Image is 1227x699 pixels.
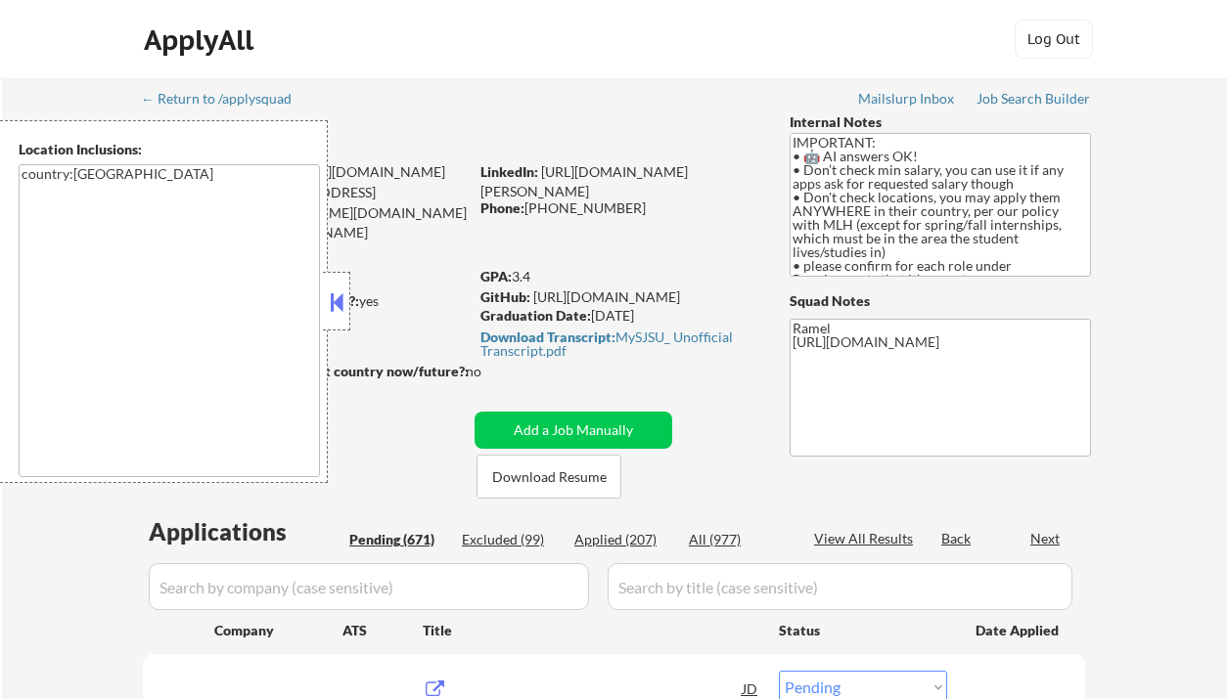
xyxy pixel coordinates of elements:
[475,412,672,449] button: Add a Job Manually
[480,306,757,326] div: [DATE]
[779,612,947,647] div: Status
[480,163,538,180] strong: LinkedIn:
[144,23,259,57] div: ApplyAll
[480,163,688,199] a: [URL][DOMAIN_NAME][PERSON_NAME]
[477,455,621,499] button: Download Resume
[214,621,342,640] div: Company
[480,329,752,358] a: Download Transcript:MySJSU_ Unofficial Transcript.pdf
[342,621,423,640] div: ATS
[141,91,310,110] a: ← Return to /applysquad
[480,198,757,218] div: [PHONE_NUMBER]
[977,91,1091,110] a: Job Search Builder
[480,267,760,286] div: 3.4
[858,91,956,110] a: Mailslurp Inbox
[480,328,615,345] strong: Download Transcript:
[941,529,973,548] div: Back
[149,563,589,610] input: Search by company (case sensitive)
[689,530,787,549] div: All (977)
[790,291,1091,311] div: Squad Notes
[423,621,760,640] div: Title
[480,288,530,305] strong: GitHub:
[480,199,524,216] strong: Phone:
[574,530,672,549] div: Applied (207)
[19,140,320,159] div: Location Inclusions:
[480,307,591,324] strong: Graduation Date:
[480,330,752,358] div: MySJSU_ Unofficial Transcript.pdf
[480,268,512,284] strong: GPA:
[790,112,1091,132] div: Internal Notes
[466,362,522,381] div: no
[1030,529,1062,548] div: Next
[1015,20,1093,59] button: Log Out
[349,530,447,549] div: Pending (671)
[533,288,680,305] a: [URL][DOMAIN_NAME]
[608,563,1072,610] input: Search by title (case sensitive)
[858,92,956,106] div: Mailslurp Inbox
[141,92,310,106] div: ← Return to /applysquad
[149,520,342,544] div: Applications
[814,529,919,548] div: View All Results
[462,530,560,549] div: Excluded (99)
[977,92,1091,106] div: Job Search Builder
[976,621,1062,640] div: Date Applied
